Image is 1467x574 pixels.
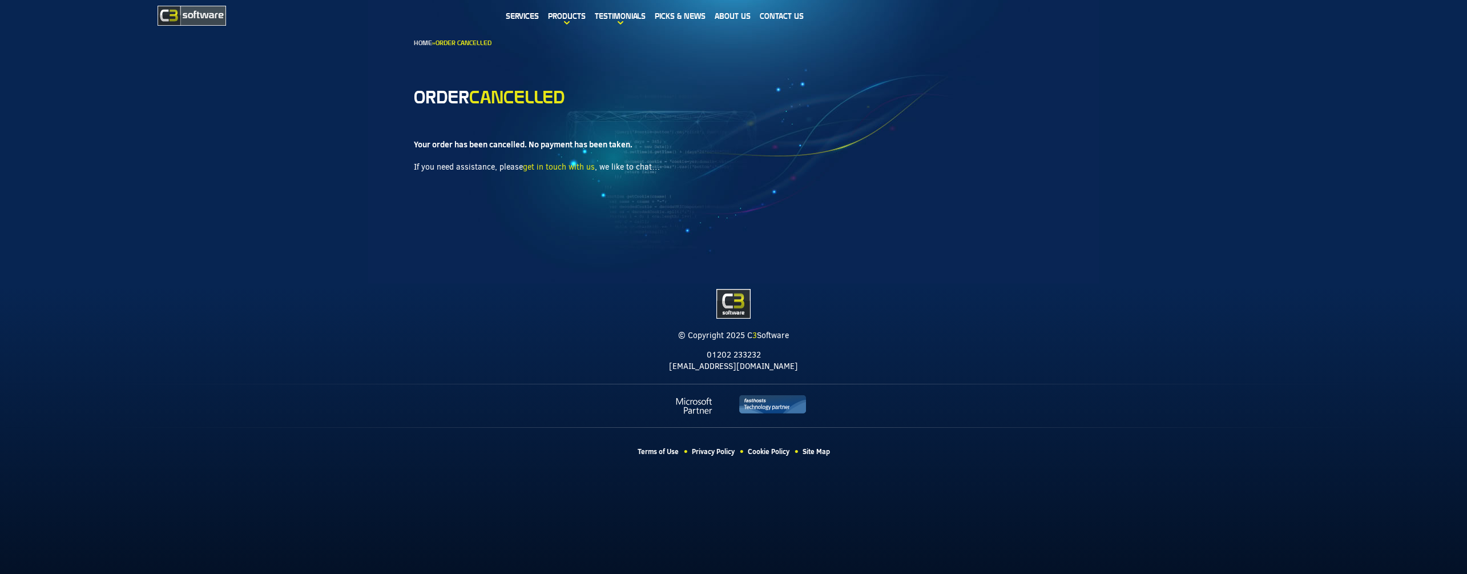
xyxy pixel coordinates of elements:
a: 01202 233232 [707,350,761,360]
a: Home [414,39,432,46]
img: Microsoft Partner [668,396,721,416]
span: » [414,39,491,46]
span: Cancelled [469,87,565,107]
a: About us [710,3,755,29]
a: Privacy Policy [692,447,735,456]
a: Services [501,3,543,29]
img: Fasthosts Technology Partner [739,395,806,414]
span: Order Cancelled [436,39,491,46]
a: get in touch with us [523,162,595,172]
a: Picks & News [650,3,710,29]
a: Site Map [803,447,830,456]
p: If you need assistance, please , we like to chat… [414,162,1053,173]
strong: Your order has been cancelled. No payment has been taken. [414,139,632,150]
a: Cookie Policy [748,447,789,456]
span: 3 [752,330,757,341]
img: C3 Software [716,289,751,319]
img: C3 Software [158,6,226,26]
a: [EMAIL_ADDRESS][DOMAIN_NAME] [669,361,798,372]
h2: Order [414,89,1053,105]
a: Terms of Use [638,447,679,456]
div: © Copyright 2025 C Software [408,330,1059,342]
a: Contact Us [755,3,808,29]
a: Testimonials [590,3,650,29]
a: Products [543,3,590,29]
